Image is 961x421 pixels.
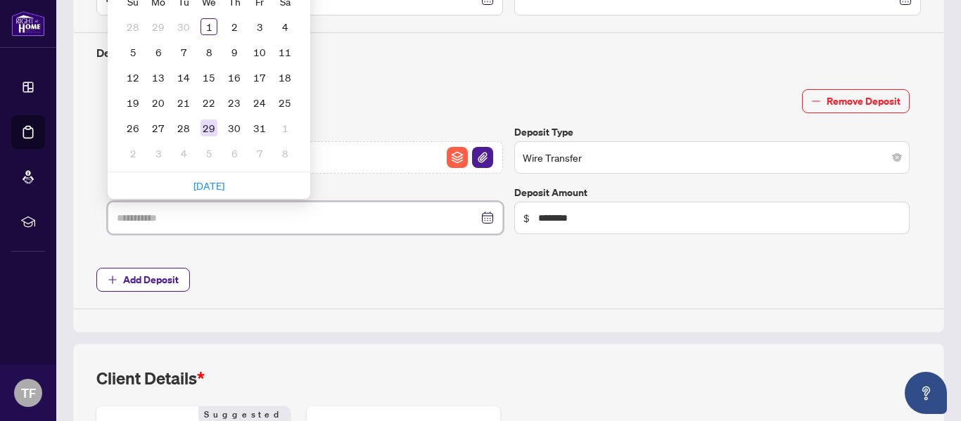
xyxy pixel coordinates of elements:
button: Add Deposit [96,268,190,292]
td: 2025-10-22 [196,90,222,115]
td: 2025-10-14 [171,65,196,90]
div: 17 [251,69,268,86]
td: 2025-10-18 [272,65,298,90]
td: 2025-10-31 [247,115,272,141]
div: 4 [175,145,192,162]
div: 28 [125,18,141,35]
div: 20 [150,94,167,111]
div: 5 [125,44,141,60]
span: minus [811,96,821,106]
td: 2025-10-02 [222,14,247,39]
h2: Client Details [96,367,205,389]
div: 10 [251,44,268,60]
td: 2025-10-16 [222,65,247,90]
div: 30 [175,18,192,35]
td: 2025-09-28 [120,14,146,39]
td: 2025-10-26 [120,115,146,141]
td: 2025-09-29 [146,14,171,39]
td: 2025-11-05 [196,141,222,166]
button: File Attachement [471,146,494,169]
h4: Deposit [96,44,921,61]
td: 2025-10-24 [247,90,272,115]
div: 13 [150,69,167,86]
div: 8 [276,145,293,162]
td: 2025-10-07 [171,39,196,65]
button: Open asap [905,372,947,414]
td: 2025-10-15 [196,65,222,90]
td: 2025-11-07 [247,141,272,166]
div: 29 [150,18,167,35]
div: 19 [125,94,141,111]
button: Remove Deposit [802,89,910,113]
img: File Attachement [472,147,493,168]
img: File Archive [447,147,468,168]
div: 27 [150,119,167,136]
div: 21 [175,94,192,111]
td: 2025-10-08 [196,39,222,65]
div: 28 [175,119,192,136]
span: close-circle [893,153,901,162]
td: 2025-10-25 [272,90,298,115]
td: 2025-10-23 [222,90,247,115]
span: Add Deposit [123,268,179,291]
td: 2025-10-13 [146,65,171,90]
div: 12 [125,69,141,86]
label: Deposit Amount [514,185,910,200]
td: 2025-10-20 [146,90,171,115]
div: 14 [175,69,192,86]
div: 23 [226,94,243,111]
td: 2025-10-11 [272,39,298,65]
div: 1 [276,119,293,136]
span: Remove Deposit [827,90,900,112]
td: 2025-10-30 [222,115,247,141]
td: 2025-10-10 [247,39,272,65]
label: Deposit Type [514,124,910,140]
div: 24 [251,94,268,111]
td: 2025-11-08 [272,141,298,166]
div: 15 [201,69,217,86]
div: 1 [201,18,217,35]
td: 2025-10-01 [196,14,222,39]
div: 25 [276,94,293,111]
td: 2025-10-03 [247,14,272,39]
div: 29 [201,119,217,136]
div: 7 [251,145,268,162]
div: 31 [251,119,268,136]
div: 26 [125,119,141,136]
td: 2025-10-29 [196,115,222,141]
button: File Archive [446,146,469,169]
span: TF [21,383,36,403]
div: 22 [201,94,217,111]
td: 2025-10-27 [146,115,171,141]
div: 6 [150,44,167,60]
div: 11 [276,44,293,60]
div: 9 [226,44,243,60]
td: 2025-10-06 [146,39,171,65]
div: 8 [201,44,217,60]
div: 30 [226,119,243,136]
div: 5 [201,145,217,162]
div: 2 [125,145,141,162]
div: 18 [276,69,293,86]
td: 2025-09-30 [171,14,196,39]
td: 2025-11-04 [171,141,196,166]
td: 2025-10-05 [120,39,146,65]
td: 2025-10-19 [120,90,146,115]
div: 6 [226,145,243,162]
td: 2025-10-21 [171,90,196,115]
td: 2025-11-03 [146,141,171,166]
div: 3 [150,145,167,162]
td: 2025-11-06 [222,141,247,166]
div: 3 [251,18,268,35]
div: 16 [226,69,243,86]
td: 2025-10-09 [222,39,247,65]
td: 2025-10-04 [272,14,298,39]
div: 7 [175,44,192,60]
td: 2025-10-17 [247,65,272,90]
div: 2 [226,18,243,35]
td: 2025-10-28 [171,115,196,141]
span: $ [523,210,530,226]
td: 2025-11-02 [120,141,146,166]
div: 4 [276,18,293,35]
a: [DATE] [193,179,224,192]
